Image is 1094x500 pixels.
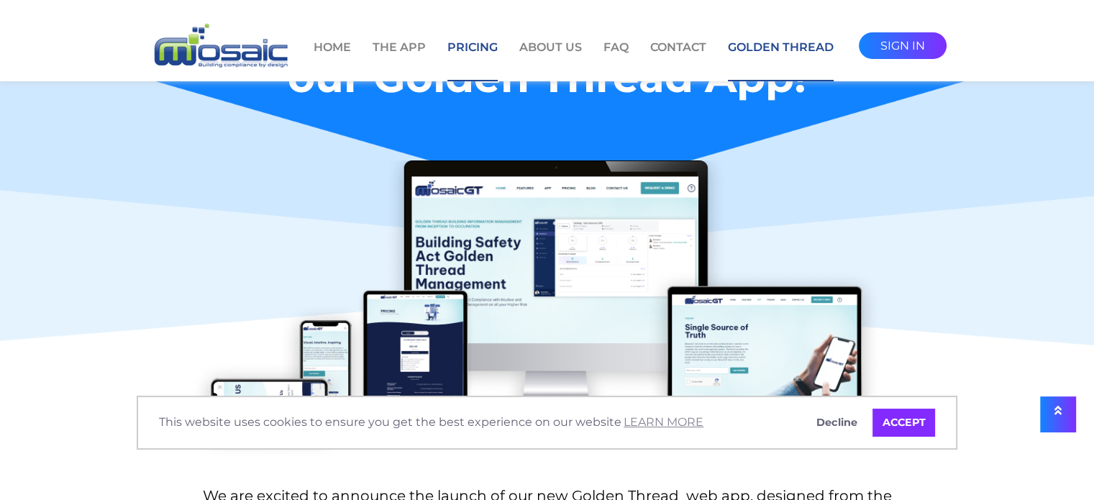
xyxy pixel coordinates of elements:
a: Pricing [447,39,498,81]
a: About Us [519,39,582,80]
img: logo [148,22,292,71]
span: This website uses cookies to ensure you get the best experience on our website [159,412,796,433]
a: deny cookies [807,409,867,437]
a: Home [314,39,351,80]
a: The App [373,39,426,80]
iframe: Chat [1033,435,1083,489]
div: cookieconsent [137,396,957,450]
a: sign in [859,32,947,59]
a: FAQ [603,39,629,80]
img: machine.png [189,160,905,461]
a: learn more about cookies [621,412,706,433]
a: Golden Thread [728,39,834,81]
a: Contact [650,39,706,80]
a: allow cookies [872,409,935,437]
